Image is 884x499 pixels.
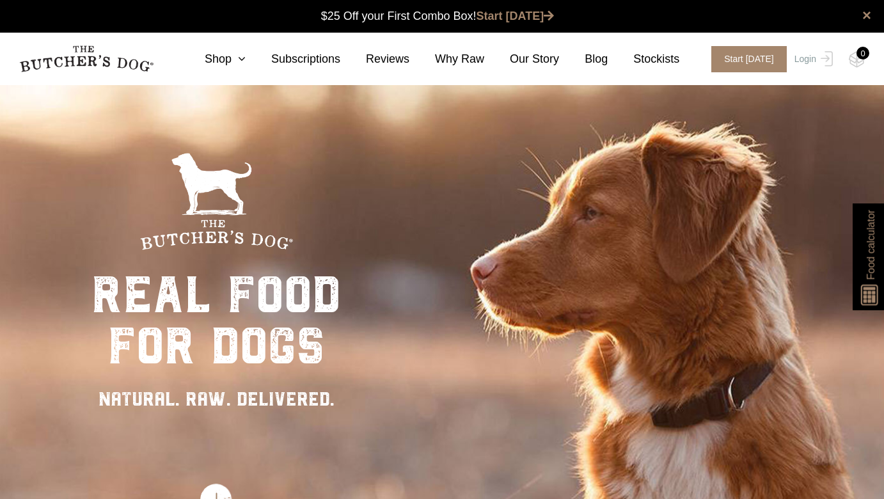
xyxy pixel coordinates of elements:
[484,51,559,68] a: Our Story
[856,47,869,59] div: 0
[862,8,871,23] a: close
[409,51,484,68] a: Why Raw
[791,46,833,72] a: Login
[699,46,791,72] a: Start [DATE]
[608,51,679,68] a: Stockists
[91,384,341,413] div: NATURAL. RAW. DELIVERED.
[91,269,341,372] div: real food for dogs
[340,51,409,68] a: Reviews
[559,51,608,68] a: Blog
[849,51,865,68] img: TBD_Cart-Empty.png
[863,210,878,280] span: Food calculator
[246,51,340,68] a: Subscriptions
[477,10,555,22] a: Start [DATE]
[179,51,246,68] a: Shop
[711,46,787,72] span: Start [DATE]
